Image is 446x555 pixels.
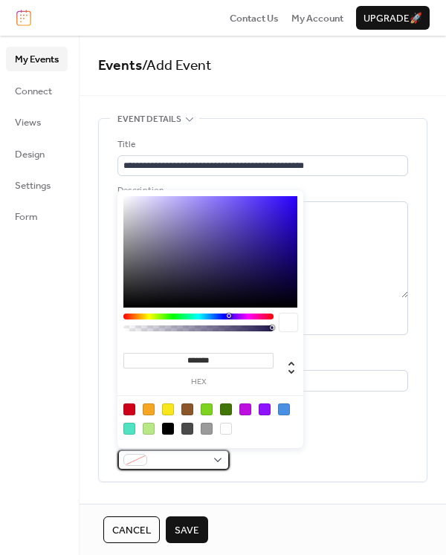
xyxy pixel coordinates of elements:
span: Save [175,523,199,538]
a: Connect [6,79,68,103]
span: Design [15,147,45,162]
label: hex [123,378,274,386]
span: Upgrade 🚀 [363,11,422,26]
button: Cancel [103,516,160,543]
div: #F8E71C [162,403,174,415]
span: Contact Us [230,11,279,26]
a: Design [6,142,68,166]
span: Form [15,210,38,224]
div: Description [117,184,405,198]
div: #F5A623 [143,403,155,415]
span: Date and time [117,500,181,515]
button: Save [166,516,208,543]
a: Events [98,52,142,79]
div: Title [117,137,405,152]
span: My Account [291,11,343,26]
div: #9B9B9B [201,423,213,435]
div: #4A90E2 [278,403,290,415]
div: #50E3C2 [123,423,135,435]
a: Contact Us [230,10,279,25]
a: My Events [6,47,68,71]
span: Connect [15,84,52,99]
span: / Add Event [142,52,212,79]
a: Views [6,110,68,134]
img: logo [16,10,31,26]
span: Cancel [112,523,151,538]
button: Upgrade🚀 [356,6,430,30]
div: #B8E986 [143,423,155,435]
div: #D0021B [123,403,135,415]
span: Settings [15,178,51,193]
div: #8B572A [181,403,193,415]
span: Event details [117,112,181,127]
span: My Events [15,52,59,67]
div: #7ED321 [201,403,213,415]
div: #9013FE [259,403,271,415]
a: Form [6,204,68,228]
a: My Account [291,10,343,25]
div: #4A4A4A [181,423,193,435]
div: #BD10E0 [239,403,251,415]
span: Views [15,115,41,130]
div: #000000 [162,423,174,435]
div: #417505 [220,403,232,415]
div: #FFFFFF [220,423,232,435]
a: Settings [6,173,68,197]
